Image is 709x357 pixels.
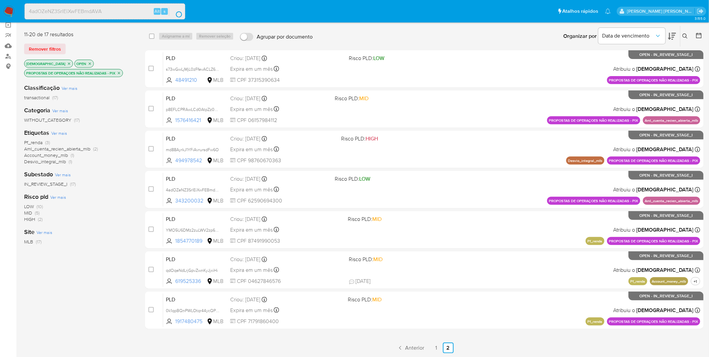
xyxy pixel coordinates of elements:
span: 3.155.0 [695,16,706,21]
a: Sair [697,8,704,15]
p: igor.silva@mercadolivre.com [627,8,695,14]
input: Pesquise usuários ou casos... [25,7,185,16]
span: Atalhos rápidos [563,8,598,15]
button: search-icon [169,7,183,16]
span: Alt [154,8,160,14]
span: s [164,8,166,14]
a: Notificações [605,8,611,14]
